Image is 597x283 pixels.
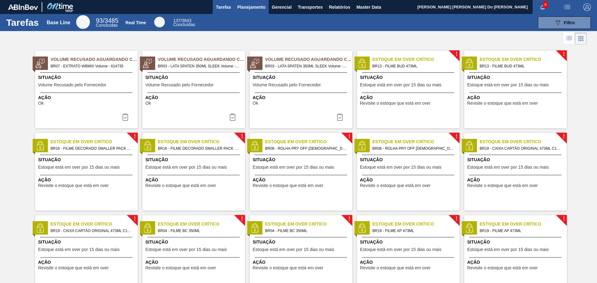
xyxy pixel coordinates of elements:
span: Estoque em Over Crítico [51,139,138,145]
span: Situação [38,239,136,245]
img: status [35,141,45,150]
span: Ação [253,259,351,266]
span: BR04 - FILME BC 350ML [158,227,240,234]
img: status [357,59,367,68]
button: Filtro [538,16,591,29]
span: BR19 - FILME AP 473ML [373,227,455,234]
div: Real Time [154,17,165,27]
span: / 3485 [96,17,118,24]
span: Ok [146,101,151,106]
span: Revisite o estoque que está em over [467,183,538,188]
button: Notificações [533,3,553,11]
span: Estoque está em over por 15 dias ou mais [253,165,334,170]
span: Tarefas [216,3,231,11]
span: Revisite o estoque que está em over [253,266,323,270]
span: Situação [146,239,243,245]
span: Planejamento [237,3,266,11]
span: ! [134,134,136,139]
span: Revisite o estoque que está em over [253,183,323,188]
span: 93 [96,17,103,24]
img: status [35,223,45,233]
img: status [143,59,152,68]
span: Volume Recusado pelo Fornecedor [146,83,214,87]
img: icon-task-complete [229,113,236,121]
span: Situação [360,157,458,163]
span: BR04 - FILME BC 350ML [265,227,347,234]
span: ! [456,52,457,57]
span: Ação [38,177,136,183]
span: Master Data [356,3,381,11]
span: Volume Recusado Aguardando Ciência [51,56,138,63]
span: Ação [253,177,351,183]
span: Ação [38,94,136,101]
span: ! [241,217,243,221]
img: status [465,59,474,68]
span: BR13 - FILME BUD 473ML [373,63,455,70]
span: Ação [467,259,565,266]
img: status [465,223,474,233]
span: Volume Recusado Aguardando Ciência [158,56,245,63]
span: Estoque em Over Crítico [480,221,567,227]
span: Estoque está em over por 15 dias ou mais [467,83,549,87]
span: Ação [360,259,458,266]
span: ! [241,134,243,139]
span: BR07 - EXTRATO WBMIX Volume - 614735 [51,63,133,70]
span: Estoque em Over Crítico [158,139,245,145]
span: BR19 - CAIXA CARTÃO ORIGINAL 473ML C12 SLEEK [480,145,562,152]
span: BR13 - FILME BUD 473ML [480,63,562,70]
span: Revisite o estoque que está em over [360,101,431,106]
span: Revisite o estoque que está em over [38,266,109,270]
span: BR03 - LATA SPATEN 350ML SLEEK Volume - 629878 [265,63,347,70]
span: Transportes [298,3,323,11]
span: Revisite o estoque que está em over [146,183,216,188]
span: 6 [543,1,548,8]
span: Revisite o estoque que está em over [360,183,431,188]
span: Estoque está em over por 15 dias ou mais [38,247,120,252]
div: Base Line [96,18,118,27]
span: Estoque está em over por 15 dias ou mais [146,247,227,252]
img: icon-task-complete [336,113,344,121]
span: ! [563,134,565,139]
span: Situação [146,74,243,81]
span: Situação [253,239,351,245]
img: status [357,141,367,150]
img: status [250,59,259,68]
span: Concluídas [173,22,195,27]
span: Estoque em Over Crítico [265,221,352,227]
div: Visão em Cards [575,33,587,44]
span: Concluídas [96,23,118,28]
img: icon-task-complete [122,113,129,121]
img: TNhmsLtSVTkK8tSr43FrP2fwEKptu5GPRR3wAAAABJRU5ErkJggg== [8,4,38,10]
span: Ação [146,94,243,101]
img: status [250,141,259,150]
span: Relatórios [329,3,350,11]
div: Visão em Lista [563,33,575,44]
div: Completar tarefa: 30406203 [225,111,240,123]
span: BR08 - ROLHA PRY OFF BRAHMA 300ML [265,145,347,152]
span: Estoque está em over por 15 dias ou mais [146,165,227,170]
img: status [35,59,45,68]
span: Estoque em Over Crítico [480,139,567,145]
span: Estoque está em over por 15 dias ou mais [360,83,442,87]
span: Volume Recusado Aguardando Ciência [265,56,352,63]
span: Revisite o estoque que está em over [467,266,538,270]
span: / 3643 [173,18,191,23]
span: Estoque em Over Crítico [373,56,460,63]
span: Estoque está em over por 15 dias ou mais [467,165,549,170]
span: 137 [173,18,180,23]
span: Ação [146,259,243,266]
span: BR19 - FILME AP 473ML [480,227,562,234]
img: status [143,223,152,233]
span: Estoque em Over Crítico [51,221,138,227]
span: Ação [360,94,458,101]
span: Estoque em Over Crítico [373,139,460,145]
span: Ok [253,101,258,106]
span: ! [563,217,565,221]
span: Situação [467,239,565,245]
div: Base Line [47,20,70,25]
img: Logout [583,3,591,11]
span: ! [456,134,457,139]
span: Situação [146,157,243,163]
span: Situação [360,74,458,81]
span: Volume Recusado pelo Fornecedor [253,83,321,87]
